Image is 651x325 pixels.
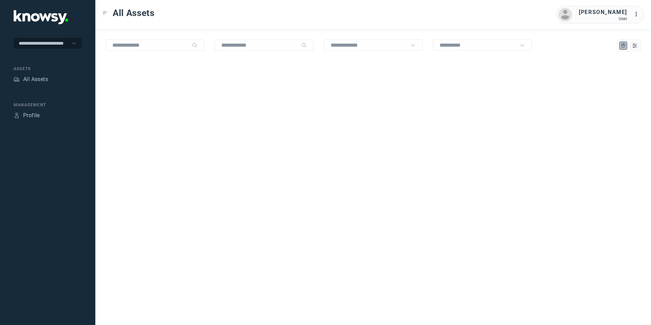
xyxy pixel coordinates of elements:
img: Application Logo [14,10,68,24]
tspan: ... [634,12,641,17]
div: Search [192,43,197,48]
div: : [634,10,642,19]
div: Assets [14,76,20,82]
div: : [634,10,642,18]
div: Search [301,43,307,48]
img: avatar.png [558,8,572,21]
div: Profile [14,112,20,119]
div: Toggle Menu [102,11,107,15]
div: Map [620,43,626,49]
a: ProfileProfile [14,111,40,120]
div: List [632,43,638,49]
div: User [579,16,627,21]
div: All Assets [23,75,48,83]
div: Profile [23,111,40,120]
div: [PERSON_NAME] [579,8,627,16]
div: Assets [14,66,82,72]
a: AssetsAll Assets [14,75,48,83]
div: Management [14,102,82,108]
span: All Assets [113,7,155,19]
